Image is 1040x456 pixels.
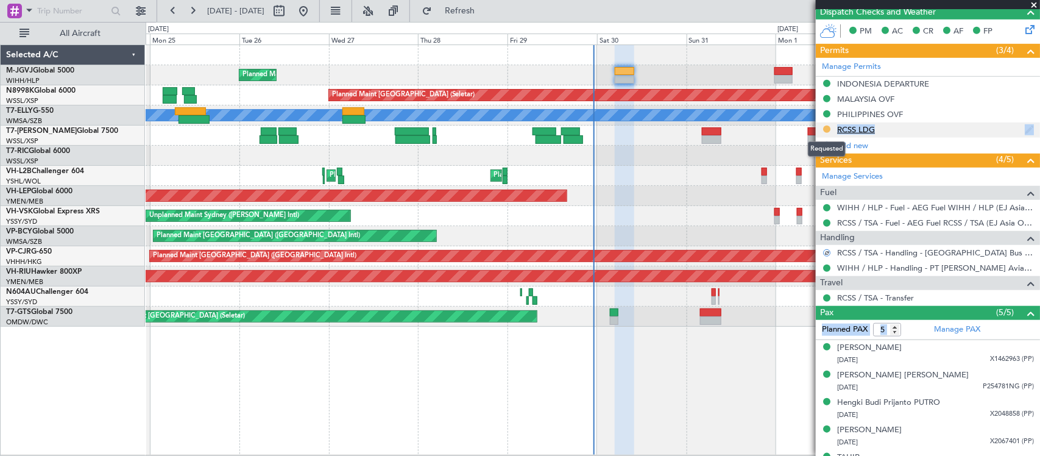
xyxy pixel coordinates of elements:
[820,276,843,290] span: Travel
[6,127,118,135] a: T7-[PERSON_NAME]Global 7500
[6,288,88,296] a: N604AUChallenger 604
[597,34,687,45] div: Sat 30
[837,438,858,447] span: [DATE]
[820,44,849,58] span: Permits
[6,87,76,94] a: N8998KGlobal 6000
[150,34,239,45] div: Mon 25
[820,306,833,320] span: Pax
[953,26,963,38] span: AF
[6,248,31,255] span: VP-CJR
[837,79,929,89] div: INDONESIA DEPARTURE
[6,67,74,74] a: M-JGVJGlobal 5000
[6,148,70,155] a: T7-RICGlobal 6000
[494,166,686,185] div: Planned Maint [GEOGRAPHIC_DATA] ([GEOGRAPHIC_DATA])
[837,218,1034,228] a: RCSS / TSA - Fuel - AEG Fuel RCSS / TSA (EJ Asia Only)
[37,2,107,20] input: Trip Number
[837,342,902,354] div: [PERSON_NAME]
[934,324,980,336] a: Manage PAX
[6,268,82,276] a: VH-RIUHawker 800XP
[837,383,858,392] span: [DATE]
[836,140,1034,151] div: Add new
[6,76,40,85] a: WIHH/HLP
[6,127,77,135] span: T7-[PERSON_NAME]
[153,247,356,265] div: Planned Maint [GEOGRAPHIC_DATA] ([GEOGRAPHIC_DATA] Intl)
[6,197,43,206] a: YMEN/MEB
[996,44,1014,57] span: (3/4)
[6,67,33,74] span: M-JGVJ
[983,26,992,38] span: FP
[157,227,360,245] div: Planned Maint [GEOGRAPHIC_DATA] ([GEOGRAPHIC_DATA] Intl)
[837,369,969,382] div: [PERSON_NAME] [PERSON_NAME]
[996,153,1014,166] span: (4/5)
[6,288,36,296] span: N604AU
[6,228,74,235] a: VP-BCYGlobal 5000
[32,29,129,38] span: All Aircraft
[990,354,1034,365] span: X1462963 (PP)
[6,308,31,316] span: T7-GTS
[820,5,936,20] span: Dispatch Checks and Weather
[6,257,42,266] a: VHHH/HKG
[1025,124,1034,135] img: edit
[983,382,1034,392] span: P254781NG (PP)
[776,34,865,45] div: Mon 1
[6,168,32,175] span: VH-L2B
[990,409,1034,419] span: X2048858 (PP)
[6,107,33,115] span: T7-ELLY
[330,166,472,185] div: Planned Maint Sydney ([PERSON_NAME] Intl)
[6,188,73,195] a: VH-LEPGlobal 6000
[207,5,264,16] span: [DATE] - [DATE]
[837,424,902,436] div: [PERSON_NAME]
[860,26,872,38] span: PM
[6,308,73,316] a: T7-GTSGlobal 7500
[837,124,875,135] div: RCSS LDG
[923,26,933,38] span: CR
[996,306,1014,319] span: (5/5)
[6,148,29,155] span: T7-RIC
[6,188,31,195] span: VH-LEP
[837,397,940,409] div: Hengki Budi Prijanto PUTRO
[6,297,37,307] a: YSSY/SYD
[837,355,858,365] span: [DATE]
[418,34,508,45] div: Thu 28
[822,61,881,73] a: Manage Permits
[6,237,42,246] a: WMSA/SZB
[6,137,38,146] a: WSSL/XSP
[837,202,1034,213] a: WIHH / HLP - Fuel - AEG Fuel WIHH / HLP (EJ Asia Only)
[148,24,169,35] div: [DATE]
[93,307,245,326] div: Unplanned Maint [GEOGRAPHIC_DATA] (Seletar)
[149,207,299,225] div: Unplanned Maint Sydney ([PERSON_NAME] Intl)
[820,231,855,245] span: Handling
[416,1,489,21] button: Refresh
[6,248,52,255] a: VP-CJRG-650
[837,94,894,104] div: MALAYSIA OVF
[329,34,419,45] div: Wed 27
[6,268,31,276] span: VH-RIU
[6,87,34,94] span: N8998K
[777,24,798,35] div: [DATE]
[892,26,903,38] span: AC
[239,34,329,45] div: Tue 26
[6,96,38,105] a: WSSL/XSP
[508,34,597,45] div: Fri 29
[822,171,883,183] a: Manage Services
[837,109,903,119] div: PHILIPPINES OVF
[6,157,38,166] a: WSSL/XSP
[6,177,41,186] a: YSHL/WOL
[13,24,132,43] button: All Aircraft
[6,318,48,327] a: OMDW/DWC
[837,293,914,303] a: RCSS / TSA - Transfer
[990,436,1034,447] span: X2067401 (PP)
[6,116,42,126] a: WMSA/SZB
[687,34,776,45] div: Sun 31
[822,324,868,336] label: Planned PAX
[6,168,84,175] a: VH-L2BChallenger 604
[837,410,858,419] span: [DATE]
[837,263,1034,273] a: WIHH / HLP - Handling - PT [PERSON_NAME] Aviasi WIHH / HLP
[6,228,32,235] span: VP-BCY
[6,217,37,226] a: YSSY/SYD
[820,186,837,200] span: Fuel
[6,107,54,115] a: T7-ELLYG-550
[6,277,43,287] a: YMEN/MEB
[6,208,33,215] span: VH-VSK
[808,141,846,157] div: Requested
